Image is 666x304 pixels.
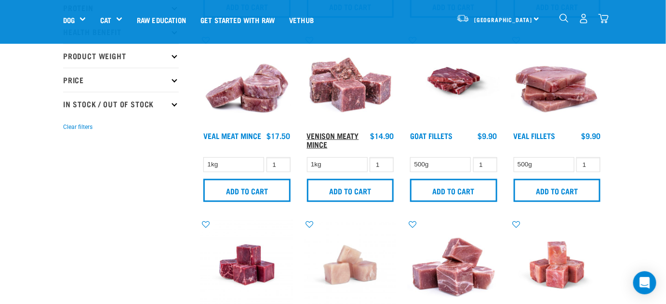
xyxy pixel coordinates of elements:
img: Raw Essentials Goat Fillets [408,35,500,127]
a: Cat [100,14,111,25]
input: 1 [473,157,497,172]
a: Vethub [282,0,321,39]
button: Clear filters [63,123,93,131]
a: Veal Fillets [514,133,556,138]
a: Venison Meaty Mince [307,133,359,146]
input: 1 [370,157,394,172]
div: Open Intercom Messenger [633,271,656,294]
span: [GEOGRAPHIC_DATA] [474,18,533,21]
input: Add to cart [410,179,497,202]
input: Add to cart [307,179,394,202]
img: van-moving.png [456,14,469,23]
div: $17.50 [267,131,291,140]
img: 1160 Veal Meat Mince Medallions 01 [201,35,293,127]
input: 1 [266,157,291,172]
input: Add to cart [514,179,601,202]
img: home-icon-1@2x.png [559,13,569,23]
img: Stack Of Raw Veal Fillets [511,35,603,127]
input: 1 [576,157,600,172]
p: Price [63,68,179,92]
div: $14.90 [370,131,394,140]
a: Veal Meat Mince [203,133,261,138]
div: $9.90 [478,131,497,140]
img: user.png [579,13,589,24]
div: $9.90 [581,131,600,140]
a: Raw Education [130,0,193,39]
a: Goat Fillets [410,133,453,138]
a: Get started with Raw [193,0,282,39]
p: In Stock / Out Of Stock [63,92,179,116]
p: Product Weight [63,44,179,68]
img: 1117 Venison Meat Mince 01 [305,35,397,127]
img: home-icon@2x.png [599,13,609,24]
input: Add to cart [203,179,291,202]
a: Dog [63,14,75,25]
